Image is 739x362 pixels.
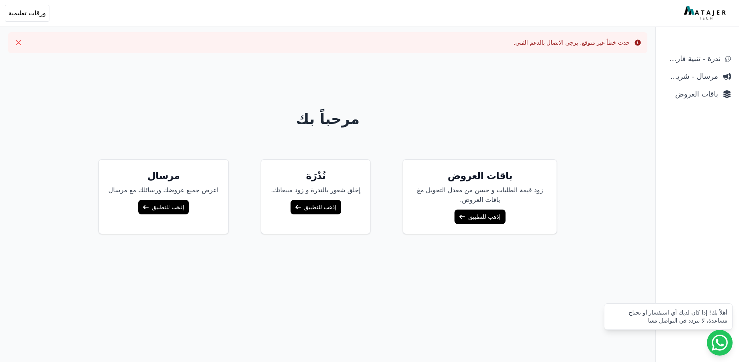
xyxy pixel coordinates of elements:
[609,309,727,325] div: أهلاً بك! إذا كان لديك أي استفسار أو تحتاج مساعدة، لا تتردد في التواصل معنا
[19,111,637,127] h1: مرحباً بك
[413,169,547,182] h5: باقات العروض
[514,39,630,47] div: حدث خطأ غير متوقع. يرجى الاتصال بالدعم الفني.
[271,169,360,182] h5: نُدْرَة
[684,6,728,21] img: MatajerTech Logo
[291,200,341,214] a: إذهب للتطبيق
[271,185,360,195] p: إخلق شعور بالندرة و زود مبيعاتك.
[664,53,721,64] span: ندرة - تنبية قارب علي النفاذ
[12,36,25,49] button: Close
[664,88,718,100] span: باقات العروض
[8,8,46,18] span: ورقات تعليمية
[5,5,49,22] button: ورقات تعليمية
[413,185,547,205] p: زود قيمة الطلبات و حسن من معدل التحويل مغ باقات العروض.
[454,210,505,224] a: إذهب للتطبيق
[138,200,189,214] a: إذهب للتطبيق
[108,185,219,195] p: اعرض جميع عروضك ورسائلك مع مرسال
[108,169,219,182] h5: مرسال
[664,71,718,82] span: مرسال - شريط دعاية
